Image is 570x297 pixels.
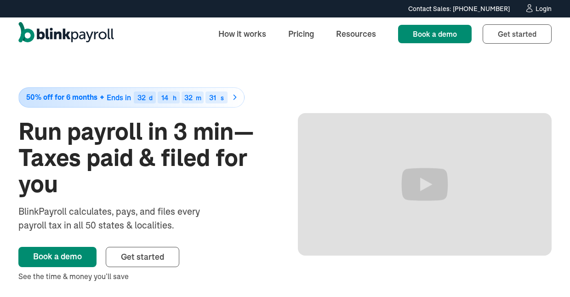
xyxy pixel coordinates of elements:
a: Book a demo [18,247,97,267]
span: 14 [161,93,168,102]
h1: Run payroll in 3 min—Taxes paid & filed for you [18,119,272,198]
a: Get started [106,247,179,267]
a: 50% off for 6 monthsEnds in32d14h32m31s [18,87,272,108]
div: Contact Sales: [PHONE_NUMBER] [408,4,510,14]
div: See the time & money you’ll save [18,271,272,282]
div: h [173,95,177,101]
div: m [196,95,201,101]
span: 32 [137,93,146,102]
span: Ends in [107,93,131,102]
div: BlinkPayroll calculates, pays, and files every payroll tax in all 50 states & localities. [18,205,224,232]
a: Login [524,4,552,14]
a: Book a demo [398,25,472,43]
span: Get started [498,29,536,39]
a: Pricing [281,24,321,44]
span: 50% off for 6 months [26,93,97,101]
span: Book a demo [413,29,457,39]
span: 32 [184,93,193,102]
div: s [221,95,224,101]
a: Get started [483,24,552,44]
div: d [149,95,153,101]
iframe: Run Payroll in 3 min with BlinkPayroll [298,113,552,256]
div: Login [536,6,552,12]
a: Resources [329,24,383,44]
a: How it works [211,24,274,44]
span: 31 [209,93,216,102]
span: Get started [121,251,164,262]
